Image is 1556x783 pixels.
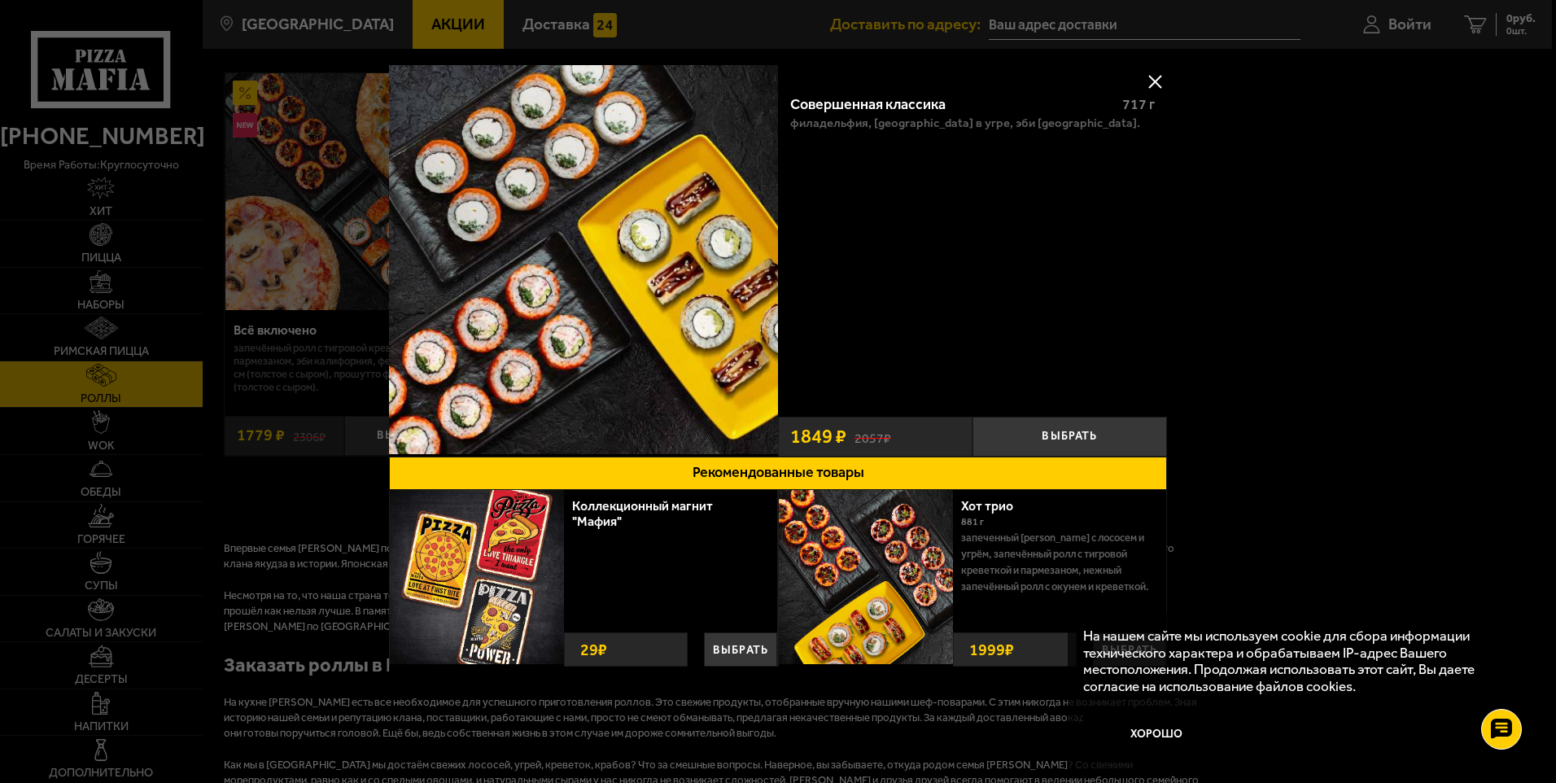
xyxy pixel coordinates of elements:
[790,117,1140,130] p: Филадельфия, [GEOGRAPHIC_DATA] в угре, Эби [GEOGRAPHIC_DATA].
[972,417,1167,457] button: Выбрать
[389,457,1167,490] button: Рекомендованные товары
[704,632,777,667] button: Выбрать
[572,498,713,529] a: Коллекционный магнит "Мафия"
[389,65,778,454] img: Совершенная классика
[389,65,778,457] a: Совершенная классика
[790,96,1108,114] div: Совершенная классика
[790,427,846,447] span: 1849 ₽
[1083,711,1229,759] button: Хорошо
[1122,95,1155,113] span: 717 г
[854,428,891,445] s: 2057 ₽
[965,633,1018,666] strong: 1999 ₽
[576,633,611,666] strong: 29 ₽
[1083,628,1508,695] p: На нашем сайте мы используем cookie для сбора информации технического характера и обрабатываем IP...
[961,530,1154,595] p: Запеченный [PERSON_NAME] с лососем и угрём, Запечённый ролл с тигровой креветкой и пармезаном, Не...
[961,516,984,527] span: 881 г
[961,498,1029,514] a: Хот трио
